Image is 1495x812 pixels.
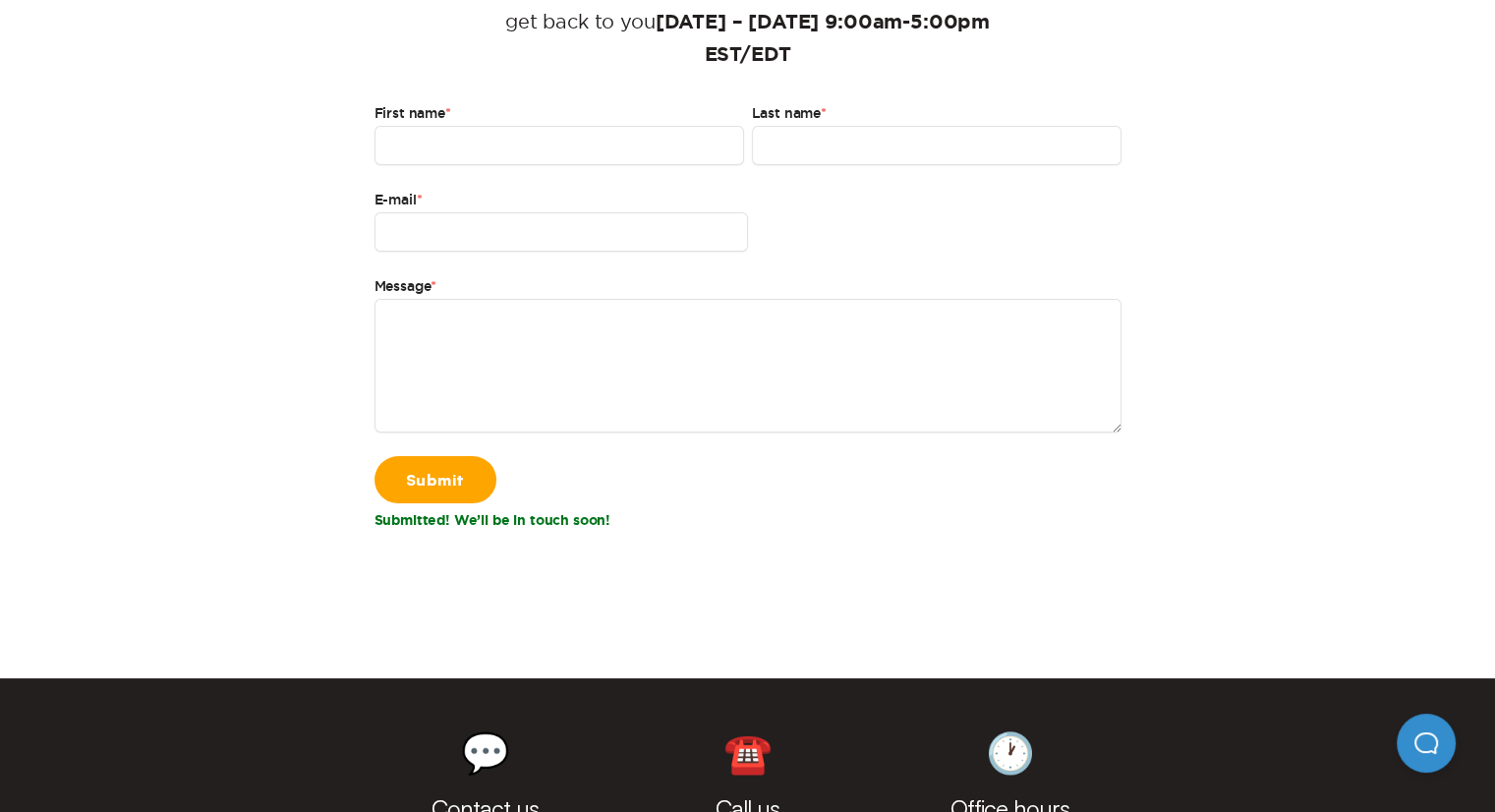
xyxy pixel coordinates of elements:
[461,733,510,773] div: 💬
[374,456,496,503] a: Submit
[1397,714,1456,773] iframe: Help Scout Beacon - Open
[374,189,748,212] label: E-mail
[656,13,990,65] strong: [DATE] – [DATE] 9:00am-5:00pm EST/EDT
[986,733,1035,773] div: 🕐
[374,511,1121,531] div: Submitted! We’ll be in touch soon!
[374,275,1121,299] label: Message
[374,102,744,126] label: First name
[752,102,1121,126] label: Last name
[723,733,773,773] div: ☎️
